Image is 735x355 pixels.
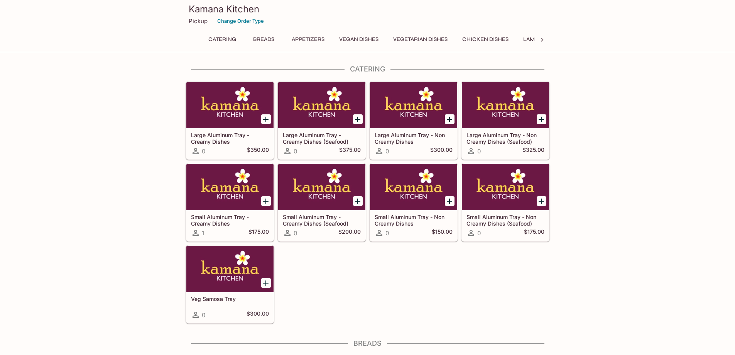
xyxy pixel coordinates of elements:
[375,214,453,226] h5: Small Aluminum Tray - Non Creamy Dishes
[204,34,240,45] button: Catering
[214,15,267,27] button: Change Order Type
[247,34,281,45] button: Breads
[186,82,274,160] a: Large Aluminum Tray - Creamy Dishes0$350.00
[191,214,269,226] h5: Small Aluminum Tray - Creamy Dishes
[353,114,363,124] button: Add Large Aluminum Tray - Creamy Dishes (Seafood)
[278,82,365,128] div: Large Aluminum Tray - Creamy Dishes (Seafood)
[461,163,549,241] a: Small Aluminum Tray - Non Creamy Dishes (Seafood)0$175.00
[522,146,544,156] h5: $325.00
[461,82,549,160] a: Large Aluminum Tray - Non Creamy Dishes (Seafood)0$325.00
[477,148,481,155] span: 0
[186,65,550,73] h4: Catering
[432,228,453,238] h5: $150.00
[537,196,546,206] button: Add Small Aluminum Tray - Non Creamy Dishes (Seafood)
[278,82,366,160] a: Large Aluminum Tray - Creamy Dishes (Seafood)0$375.00
[477,229,481,237] span: 0
[294,148,297,155] span: 0
[202,148,205,155] span: 0
[278,163,366,241] a: Small Aluminum Tray - Creamy Dishes (Seafood)0$200.00
[278,164,365,210] div: Small Aluminum Tray - Creamy Dishes (Seafood)
[202,311,205,319] span: 0
[458,34,513,45] button: Chicken Dishes
[524,228,544,238] h5: $175.00
[191,296,269,302] h5: Veg Samosa Tray
[339,146,361,156] h5: $375.00
[287,34,329,45] button: Appetizers
[283,132,361,144] h5: Large Aluminum Tray - Creamy Dishes (Seafood)
[370,164,457,210] div: Small Aluminum Tray - Non Creamy Dishes
[338,228,361,238] h5: $200.00
[186,163,274,241] a: Small Aluminum Tray - Creamy Dishes1$175.00
[430,146,453,156] h5: $300.00
[202,229,204,237] span: 1
[261,278,271,288] button: Add Veg Samosa Tray
[537,114,546,124] button: Add Large Aluminum Tray - Non Creamy Dishes (Seafood)
[186,339,550,348] h4: Breads
[445,114,455,124] button: Add Large Aluminum Tray - Non Creamy Dishes
[247,146,269,156] h5: $350.00
[186,164,274,210] div: Small Aluminum Tray - Creamy Dishes
[294,229,297,237] span: 0
[385,148,389,155] span: 0
[247,310,269,319] h5: $300.00
[370,163,458,241] a: Small Aluminum Tray - Non Creamy Dishes0$150.00
[385,229,389,237] span: 0
[261,196,271,206] button: Add Small Aluminum Tray - Creamy Dishes
[370,82,457,128] div: Large Aluminum Tray - Non Creamy Dishes
[191,132,269,144] h5: Large Aluminum Tray - Creamy Dishes
[261,114,271,124] button: Add Large Aluminum Tray - Creamy Dishes
[445,196,455,206] button: Add Small Aluminum Tray - Non Creamy Dishes
[186,82,274,128] div: Large Aluminum Tray - Creamy Dishes
[186,245,274,323] a: Veg Samosa Tray0$300.00
[248,228,269,238] h5: $175.00
[389,34,452,45] button: Vegetarian Dishes
[353,196,363,206] button: Add Small Aluminum Tray - Creamy Dishes (Seafood)
[189,17,208,25] p: Pickup
[375,132,453,144] h5: Large Aluminum Tray - Non Creamy Dishes
[283,214,361,226] h5: Small Aluminum Tray - Creamy Dishes (Seafood)
[189,3,547,15] h3: Kamana Kitchen
[462,164,549,210] div: Small Aluminum Tray - Non Creamy Dishes (Seafood)
[462,82,549,128] div: Large Aluminum Tray - Non Creamy Dishes (Seafood)
[466,214,544,226] h5: Small Aluminum Tray - Non Creamy Dishes (Seafood)
[466,132,544,144] h5: Large Aluminum Tray - Non Creamy Dishes (Seafood)
[370,82,458,160] a: Large Aluminum Tray - Non Creamy Dishes0$300.00
[519,34,563,45] button: Lamb Dishes
[186,246,274,292] div: Veg Samosa Tray
[335,34,383,45] button: Vegan Dishes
